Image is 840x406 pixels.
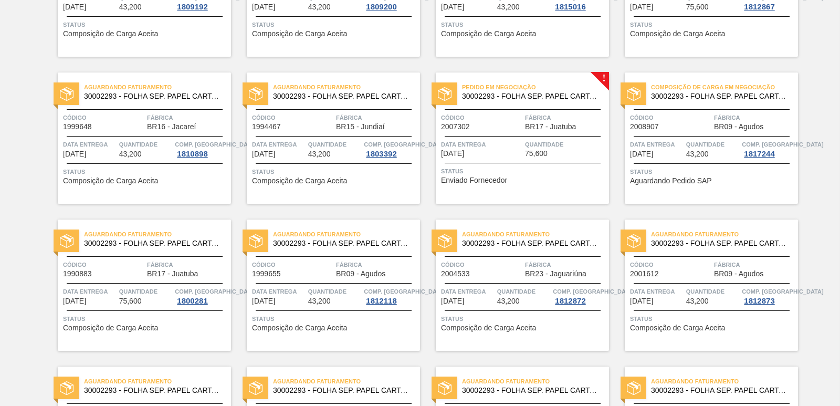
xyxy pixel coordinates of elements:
span: Código [441,112,522,123]
span: Composição de Carga Aceita [441,324,536,332]
span: Composição de Carga Aceita [252,177,347,185]
span: BR09 - Agudos [714,123,763,131]
span: Data entrega [441,139,522,150]
img: status [438,234,451,248]
a: Comp. [GEOGRAPHIC_DATA]1812118 [364,286,417,305]
span: 43,200 [119,3,142,11]
span: Fábrica [714,259,795,270]
img: status [60,381,73,395]
span: Código [252,112,333,123]
span: 1994467 [252,123,281,131]
span: Comp. Carga [175,286,256,297]
span: Data entrega [252,286,306,297]
span: 12/09/2025 [252,3,275,11]
img: status [249,234,262,248]
span: Data entrega [441,286,495,297]
span: Composição de Carga Aceita [630,324,725,332]
span: Fábrica [147,259,228,270]
span: Aguardando Faturamento [273,82,420,92]
div: 1810898 [175,150,209,158]
span: Status [630,314,795,324]
span: 2001612 [630,270,659,278]
div: 1812873 [742,297,776,305]
div: 1817244 [742,150,776,158]
img: status [249,381,262,395]
span: Status [252,166,417,177]
a: statusAguardando Faturamento30002293 - FOLHA SEP. PAPEL CARTAO 1200x1000M 350gCódigo1999648Fábric... [42,72,231,204]
span: Comp. Carga [553,286,634,297]
span: 22/09/2025 [441,297,464,305]
span: Quantidade [308,139,362,150]
div: 1809200 [364,3,398,11]
span: Código [63,259,144,270]
span: 11/09/2025 [63,3,86,11]
span: BR16 - Jacareí [147,123,196,131]
span: BR15 - Jundiaí [336,123,385,131]
span: 19/09/2025 [252,297,275,305]
span: Data entrega [630,139,684,150]
span: BR17 - Juatuba [147,270,198,278]
span: 30002293 - FOLHA SEP. PAPEL CARTAO 1200x1000M 350g [651,240,790,247]
a: statusComposição de Carga em Negociação30002293 - FOLHA SEP. PAPEL CARTAO 1200x1000M 350gCódigo20... [609,72,798,204]
a: Comp. [GEOGRAPHIC_DATA]1810898 [175,139,228,158]
span: Composição de Carga Aceita [63,177,158,185]
a: statusAguardando Faturamento30002293 - FOLHA SEP. PAPEL CARTAO 1200x1000M 350gCódigo2001612Fábric... [609,220,798,351]
span: Status [252,314,417,324]
span: 43,200 [497,3,520,11]
span: 2007302 [441,123,470,131]
span: Status [63,19,228,30]
span: 30002293 - FOLHA SEP. PAPEL CARTAO 1200x1000M 350g [273,92,412,100]
a: Comp. [GEOGRAPHIC_DATA]1803392 [364,139,417,158]
span: Composição de Carga Aceita [630,30,725,38]
span: BR17 - Juatuba [525,123,576,131]
div: 1809192 [175,3,209,11]
span: Composição de Carga Aceita [252,324,347,332]
span: 43,200 [497,297,520,305]
span: 30002293 - FOLHA SEP. PAPEL CARTAO 1200x1000M 350g [651,92,790,100]
span: 30002293 - FOLHA SEP. PAPEL CARTAO 1200x1000M 350g [84,387,223,394]
span: Data entrega [252,139,306,150]
a: Comp. [GEOGRAPHIC_DATA]1800281 [175,286,228,305]
span: Aguardando Faturamento [273,376,420,387]
span: BR09 - Agudos [336,270,385,278]
span: Aguardando Faturamento [651,376,798,387]
span: Data entrega [63,139,117,150]
span: Aguardando Faturamento [84,376,231,387]
span: Aguardando Faturamento [273,229,420,240]
span: Composição de Carga Aceita [63,324,158,332]
span: Fábrica [336,112,417,123]
span: Fábrica [525,259,606,270]
span: Status [252,19,417,30]
span: Aguardando Faturamento [84,82,231,92]
span: Código [441,259,522,270]
div: 1812872 [553,297,587,305]
span: Quantidade [525,139,606,150]
span: BR23 - Jaguariúna [525,270,586,278]
span: 15/09/2025 [630,3,653,11]
span: Aguardando Pedido SAP [630,177,712,185]
span: 30002293 - FOLHA SEP. PAPEL CARTAO 1200x1000M 350g [273,240,412,247]
span: Status [630,166,795,177]
span: Aguardando Faturamento [462,229,609,240]
div: 1812118 [364,297,398,305]
span: Aguardando Faturamento [462,376,609,387]
img: status [438,381,451,395]
span: 2008907 [630,123,659,131]
span: Comp. Carga [364,286,445,297]
span: Código [252,259,333,270]
span: 43,200 [308,297,331,305]
span: Código [63,112,144,123]
span: Fábrica [525,112,606,123]
span: Data entrega [630,286,684,297]
span: Data entrega [63,286,117,297]
span: 17/09/2025 [630,150,653,158]
span: 15/09/2025 [63,150,86,158]
span: Status [63,166,228,177]
a: Comp. [GEOGRAPHIC_DATA]1812873 [742,286,795,305]
span: 43,200 [119,150,142,158]
img: status [249,87,262,101]
span: 43,200 [686,297,709,305]
span: 1990883 [63,270,92,278]
span: Quantidade [497,286,551,297]
a: Comp. [GEOGRAPHIC_DATA]1817244 [742,139,795,158]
